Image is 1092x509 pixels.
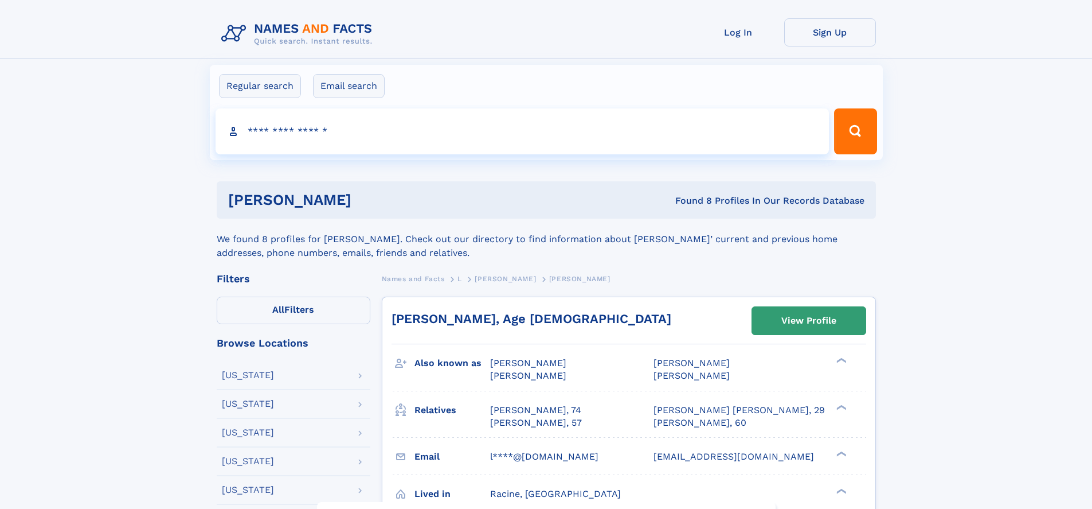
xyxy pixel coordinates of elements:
span: [PERSON_NAME] [490,358,566,368]
div: [US_STATE] [222,428,274,437]
h3: Relatives [414,401,490,420]
a: [PERSON_NAME], Age [DEMOGRAPHIC_DATA] [392,312,671,326]
a: [PERSON_NAME] [PERSON_NAME], 29 [653,404,825,417]
span: Racine, [GEOGRAPHIC_DATA] [490,488,621,499]
a: Log In [692,18,784,46]
h3: Email [414,447,490,467]
div: [US_STATE] [222,371,274,380]
a: Sign Up [784,18,876,46]
a: Names and Facts [382,271,445,286]
a: View Profile [752,307,866,335]
div: ❯ [833,357,847,364]
span: All [272,304,284,315]
div: [US_STATE] [222,485,274,495]
label: Filters [217,297,370,324]
div: Filters [217,274,370,284]
h1: [PERSON_NAME] [228,193,514,207]
span: [PERSON_NAME] [549,275,610,283]
div: ❯ [833,403,847,411]
span: [EMAIL_ADDRESS][DOMAIN_NAME] [653,451,814,462]
a: [PERSON_NAME], 74 [490,404,581,417]
h3: Also known as [414,353,490,373]
div: [US_STATE] [222,399,274,409]
span: [PERSON_NAME] [475,275,536,283]
label: Regular search [219,74,301,98]
label: Email search [313,74,385,98]
a: L [457,271,462,286]
button: Search Button [834,108,876,154]
span: L [457,275,462,283]
div: Found 8 Profiles In Our Records Database [513,195,864,207]
span: [PERSON_NAME] [653,370,730,381]
a: [PERSON_NAME] [475,271,536,286]
div: Browse Locations [217,338,370,348]
a: [PERSON_NAME], 60 [653,417,746,429]
div: ❯ [833,450,847,457]
span: [PERSON_NAME] [490,370,566,381]
div: View Profile [781,308,836,334]
img: Logo Names and Facts [217,18,382,49]
h3: Lived in [414,484,490,504]
div: We found 8 profiles for [PERSON_NAME]. Check out our directory to find information about [PERSON_... [217,219,876,260]
input: search input [216,108,829,154]
span: [PERSON_NAME] [653,358,730,368]
div: [US_STATE] [222,457,274,466]
div: ❯ [833,487,847,495]
a: [PERSON_NAME], 57 [490,417,582,429]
